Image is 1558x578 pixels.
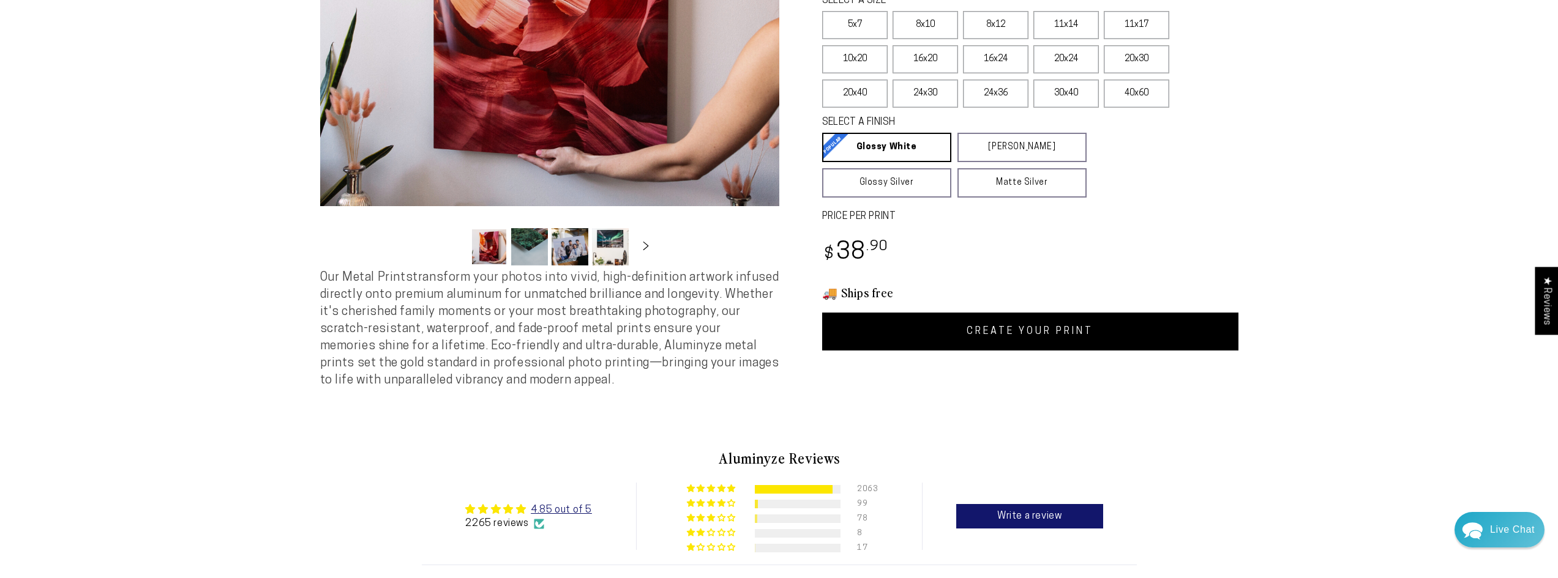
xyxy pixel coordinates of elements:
[1535,267,1558,335] div: Click to open Judge.me floating reviews tab
[857,500,872,508] div: 99
[687,543,738,552] div: 1% (17) reviews with 1 star rating
[511,228,548,265] button: Load image 2 in gallery view
[465,517,591,530] div: 2265 reviews
[822,168,951,198] a: Glossy Silver
[822,45,888,73] label: 10x20
[822,133,951,162] a: Glossy White
[1104,80,1169,108] label: 40x60
[1033,45,1099,73] label: 20x24
[687,484,738,494] div: 91% (2063) reviews with 5 star rating
[957,133,1087,162] a: [PERSON_NAME]
[857,514,872,523] div: 78
[440,233,467,260] button: Slide left
[824,246,834,263] span: $
[1104,45,1169,73] label: 20x30
[893,11,958,39] label: 8x10
[687,514,738,523] div: 3% (78) reviews with 3 star rating
[822,11,888,39] label: 5x7
[822,313,1238,350] a: CREATE YOUR PRINT
[963,11,1028,39] label: 8x12
[857,544,872,552] div: 17
[471,228,507,265] button: Load image 1 in gallery view
[822,284,1238,300] h3: 🚚 Ships free
[822,241,889,265] bdi: 38
[531,505,592,515] a: 4.85 out of 5
[552,228,588,265] button: Load image 3 in gallery view
[1104,11,1169,39] label: 11x17
[963,45,1028,73] label: 16x24
[956,504,1103,528] a: Write a review
[963,80,1028,108] label: 24x36
[822,80,888,108] label: 20x40
[1033,80,1099,108] label: 30x40
[687,528,738,538] div: 0% (8) reviews with 2 star rating
[893,45,958,73] label: 16x20
[957,168,1087,198] a: Matte Silver
[857,485,872,494] div: 2063
[632,233,659,260] button: Slide right
[822,116,1057,130] legend: SELECT A FINISH
[1490,512,1535,547] div: Contact Us Directly
[866,240,888,254] sup: .90
[465,502,591,517] div: Average rating is 4.85 stars
[1033,11,1099,39] label: 11x14
[422,448,1137,469] h2: Aluminyze Reviews
[592,228,629,265] button: Load image 4 in gallery view
[320,272,779,387] span: Our Metal Prints transform your photos into vivid, high-definition artwork infused directly onto ...
[822,210,1238,224] label: PRICE PER PRINT
[893,80,958,108] label: 24x30
[1455,512,1545,547] div: Chat widget toggle
[687,499,738,508] div: 4% (99) reviews with 4 star rating
[857,529,872,538] div: 8
[534,519,544,529] img: Verified Checkmark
